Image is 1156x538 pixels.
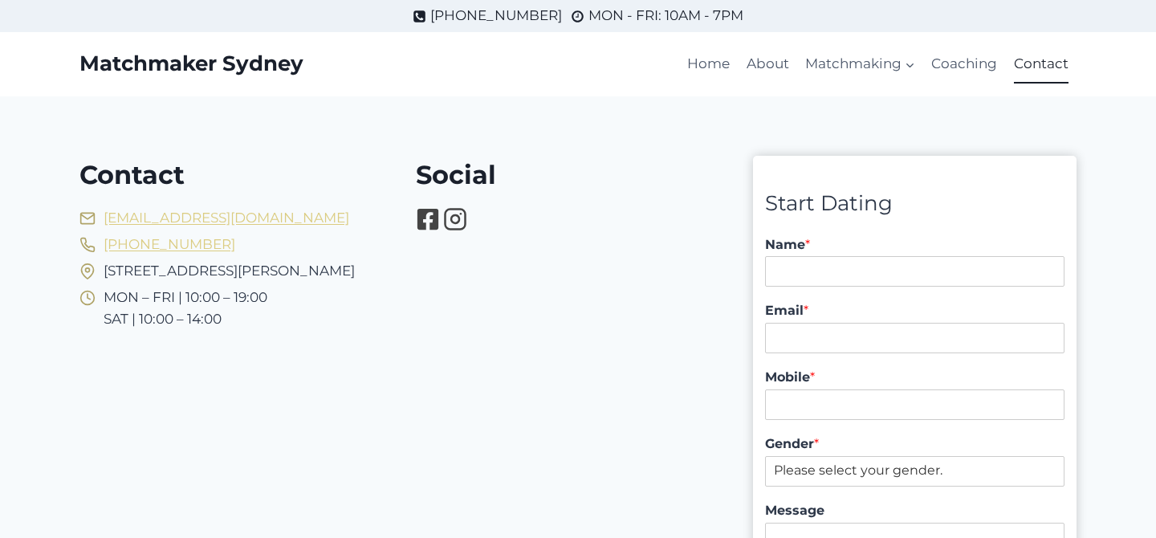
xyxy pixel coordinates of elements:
span: [PHONE_NUMBER] [104,234,235,255]
label: Email [765,303,1064,320]
a: Contact [1006,45,1077,84]
input: Mobile [765,389,1064,420]
label: Gender [765,436,1064,453]
a: About [739,45,797,84]
a: [PHONE_NUMBER] [79,234,235,256]
span: [PHONE_NUMBER] [430,5,562,26]
h1: Social [416,156,727,194]
a: Matchmaking [797,45,923,84]
label: Mobile [765,369,1064,386]
nav: Primary [679,45,1077,84]
span: MON – FRI | 10:00 – 19:00 SAT | 10:00 – 14:00 [104,287,267,330]
label: Name [765,237,1064,254]
a: [EMAIL_ADDRESS][DOMAIN_NAME] [104,210,349,226]
a: [PHONE_NUMBER] [413,5,562,26]
div: Start Dating [765,187,1064,221]
h1: Contact [79,156,390,194]
a: Coaching [923,45,1005,84]
span: MON - FRI: 10AM - 7PM [588,5,743,26]
a: Home [679,45,738,84]
label: Message [765,503,1064,520]
span: Matchmaking [805,53,915,75]
span: [STREET_ADDRESS][PERSON_NAME] [104,260,355,282]
a: Matchmaker Sydney [79,51,303,76]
